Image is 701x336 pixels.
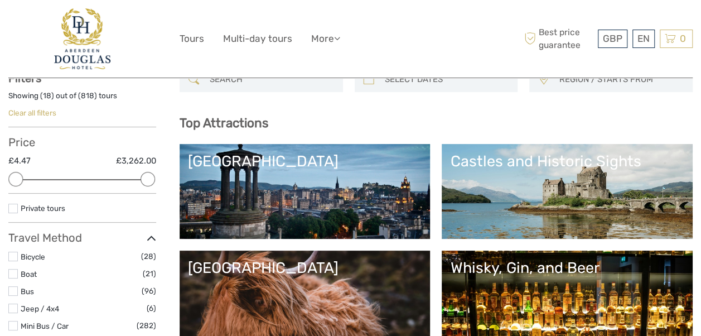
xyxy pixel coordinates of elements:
div: Showing ( ) out of ( ) tours [8,90,156,108]
h3: Price [8,136,156,149]
label: £3,262.00 [116,155,156,167]
span: (96) [142,285,156,297]
a: Clear all filters [8,108,56,117]
span: Best price guarantee [521,26,595,51]
img: 2960-89bb2545-f6ad-46b0-ae05-39f85dfc8f48_logo_big.png [54,8,110,69]
a: [GEOGRAPHIC_DATA] [188,152,422,231]
a: Multi-day tours [223,31,292,47]
div: [GEOGRAPHIC_DATA] [188,152,422,170]
a: Private tours [21,204,65,213]
input: SELECT DATES [380,70,513,89]
div: Castles and Historic Sights [450,152,684,170]
span: 0 [678,33,688,44]
span: GBP [603,33,622,44]
a: Mini Bus / Car [21,321,69,330]
input: SEARCH [205,70,337,89]
label: 818 [81,90,94,101]
button: REGION / STARTS FROM [554,70,687,89]
span: (282) [137,319,156,332]
b: Top Attractions [180,116,268,131]
a: More [311,31,340,47]
h3: Travel Method [8,231,156,244]
strong: Filters [8,71,41,85]
a: Bicycle [21,252,45,261]
a: Castles and Historic Sights [450,152,684,231]
button: Open LiveChat chat widget [128,17,142,31]
p: We're away right now. Please check back later! [16,20,126,28]
label: £4.47 [8,155,31,167]
label: 18 [43,90,51,101]
span: (6) [147,302,156,315]
a: Tours [180,31,204,47]
div: EN [632,30,655,48]
div: [GEOGRAPHIC_DATA] [188,259,422,277]
span: (21) [143,267,156,280]
span: (28) [141,250,156,263]
a: Boat [21,270,37,279]
a: Jeep / 4x4 [21,304,59,313]
div: Whisky, Gin, and Beer [450,259,684,277]
a: Bus [21,287,34,296]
